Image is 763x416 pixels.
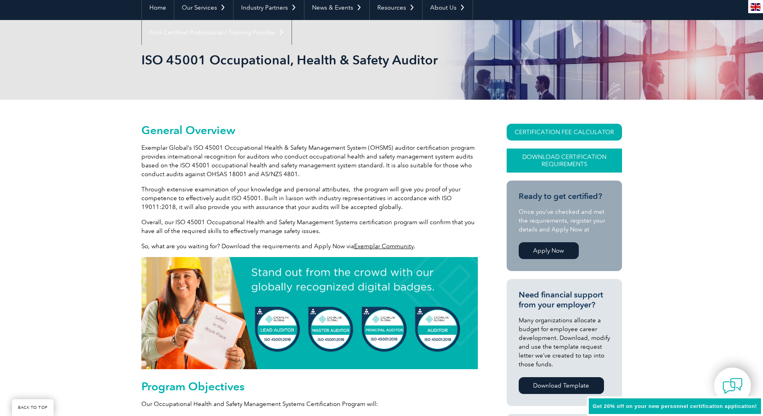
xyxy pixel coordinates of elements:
img: en [751,3,761,11]
p: Through extensive examination of your knowledge and personal attributes, the program will give yo... [141,185,478,211]
p: So, what are you waiting for? Download the requirements and Apply Now via . [141,242,478,251]
h2: General Overview [141,124,478,137]
p: Many organizations allocate a budget for employee career development. Download, modify and use th... [519,316,610,369]
p: Exemplar Global’s ISO 45001 Occupational Health & Safety Management System (OHSMS) auditor certif... [141,143,478,179]
a: Exemplar Community [354,243,414,250]
a: Apply Now [519,242,579,259]
h2: Program Objectives [141,380,478,393]
a: BACK TO TOP [12,399,54,416]
a: Download Certification Requirements [507,149,622,173]
p: Overall, our ISO 45001 Occupational Health and Safety Management Systems certification program wi... [141,218,478,235]
p: Once you’ve checked and met the requirements, register your details and Apply Now at [519,207,610,234]
h1: ISO 45001 Occupational, Health & Safety Auditor [141,52,449,68]
h3: Ready to get certified? [519,191,610,201]
a: Download Template [519,377,604,394]
img: contact-chat.png [723,376,743,396]
h3: Need financial support from your employer? [519,290,610,310]
a: Find Certified Professional / Training Provider [142,20,292,45]
p: Our Occupational Health and Safety Management Systems Certification Program will: [141,400,478,408]
span: Get 20% off on your new personnel certification application! [593,403,757,409]
img: digital badge [141,257,478,369]
a: CERTIFICATION FEE CALCULATOR [507,124,622,141]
